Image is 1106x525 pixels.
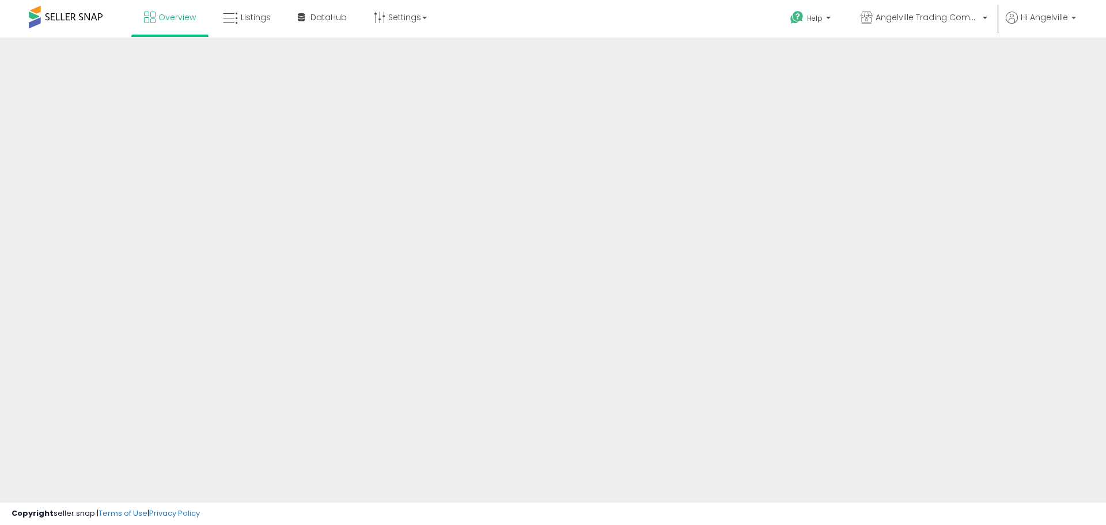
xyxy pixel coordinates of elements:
[790,10,804,25] i: Get Help
[876,12,979,23] span: Angelville Trading Company
[99,508,147,519] a: Terms of Use
[158,12,196,23] span: Overview
[807,13,823,23] span: Help
[781,2,842,37] a: Help
[241,12,271,23] span: Listings
[12,508,200,519] div: seller snap | |
[1006,12,1076,37] a: Hi Angelville
[12,508,54,519] strong: Copyright
[149,508,200,519] a: Privacy Policy
[310,12,347,23] span: DataHub
[1021,12,1068,23] span: Hi Angelville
